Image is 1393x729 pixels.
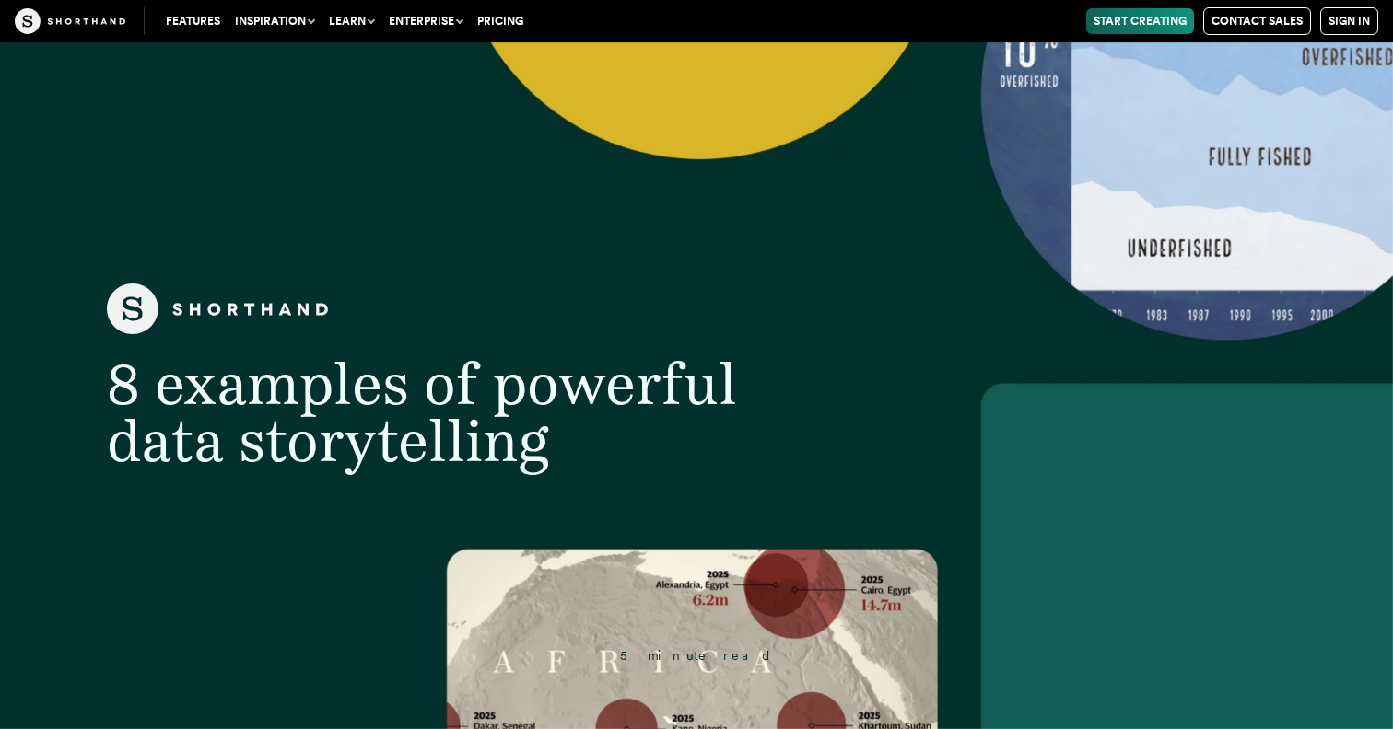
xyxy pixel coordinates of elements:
span: 8 examples of powerful data storytelling [107,349,737,476]
img: The Craft [15,8,125,34]
a: Features [158,8,228,34]
a: Sign in [1320,7,1378,35]
button: Enterprise [381,8,470,34]
a: Contact Sales [1203,7,1311,35]
button: Inspiration [228,8,322,34]
a: Start Creating [1086,8,1194,34]
button: Learn [322,8,381,34]
span: 5 minute read [620,648,773,663]
a: Pricing [470,8,531,34]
